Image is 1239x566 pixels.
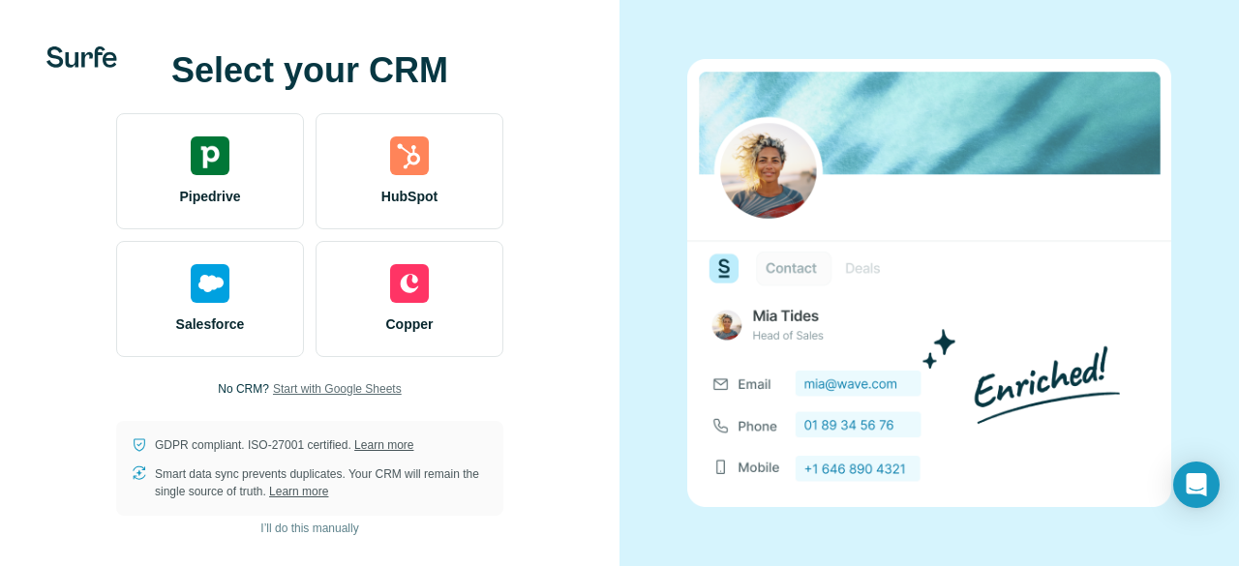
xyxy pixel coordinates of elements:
span: HubSpot [381,187,438,206]
span: I’ll do this manually [260,520,358,537]
h1: Select your CRM [116,51,503,90]
span: Copper [386,314,434,334]
p: No CRM? [218,380,269,398]
a: Learn more [354,438,413,452]
p: GDPR compliant. ISO-27001 certified. [155,436,413,454]
img: hubspot's logo [390,136,429,175]
img: pipedrive's logo [191,136,229,175]
button: Start with Google Sheets [273,380,402,398]
a: Learn more [269,485,328,498]
div: Open Intercom Messenger [1173,462,1220,508]
img: Surfe's logo [46,46,117,68]
img: none image [687,59,1171,507]
img: salesforce's logo [191,264,229,303]
img: copper's logo [390,264,429,303]
button: I’ll do this manually [247,514,372,543]
span: Salesforce [176,314,245,334]
span: Pipedrive [179,187,240,206]
p: Smart data sync prevents duplicates. Your CRM will remain the single source of truth. [155,465,488,500]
